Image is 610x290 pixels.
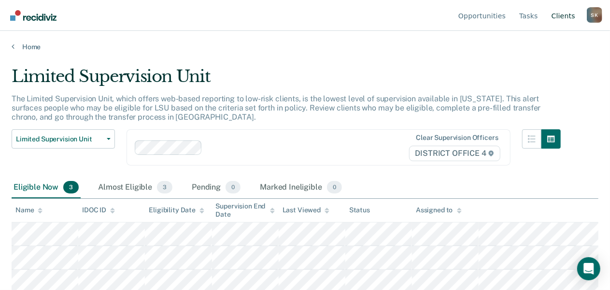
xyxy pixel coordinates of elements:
[149,206,204,214] div: Eligibility Date
[349,206,370,214] div: Status
[416,206,461,214] div: Assigned to
[283,206,329,214] div: Last Viewed
[12,129,115,149] button: Limited Supervision Unit
[587,7,602,23] div: S K
[226,181,241,193] span: 0
[327,181,342,193] span: 0
[12,94,541,122] p: The Limited Supervision Unit, which offers web-based reporting to low-risk clients, is the lowest...
[15,206,43,214] div: Name
[416,134,498,142] div: Clear supervision officers
[577,257,600,280] div: Open Intercom Messenger
[12,42,598,51] a: Home
[10,10,57,21] img: Recidiviz
[409,146,500,161] span: DISTRICT OFFICE 4
[12,177,81,198] div: Eligible Now3
[96,177,174,198] div: Almost Eligible3
[587,7,602,23] button: Profile dropdown button
[82,206,115,214] div: IDOC ID
[63,181,79,193] span: 3
[157,181,172,193] span: 3
[258,177,344,198] div: Marked Ineligible0
[190,177,242,198] div: Pending0
[216,202,275,219] div: Supervision End Date
[16,135,103,143] span: Limited Supervision Unit
[12,67,561,94] div: Limited Supervision Unit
